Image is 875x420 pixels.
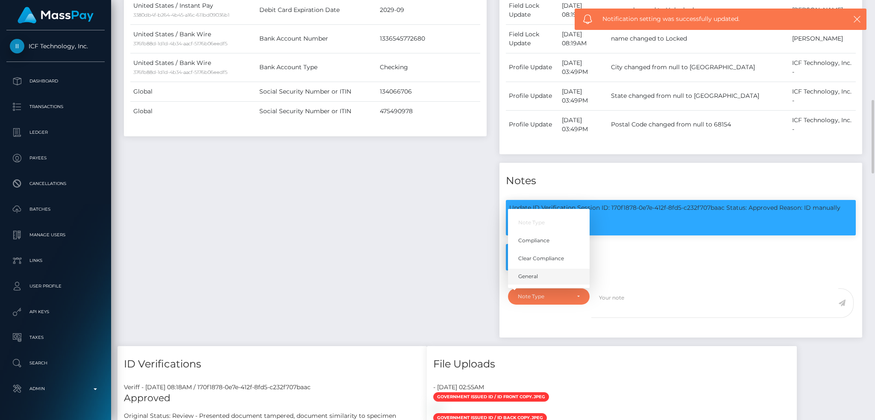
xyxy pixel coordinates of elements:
[130,101,256,121] td: Global
[6,301,105,323] a: API Keys
[377,24,480,53] td: 1336545772680
[377,101,480,121] td: 475490978
[6,352,105,374] a: Search
[6,250,105,271] a: Links
[256,101,377,121] td: Social Security Number or ITIN
[130,24,256,53] td: United States / Bank Wire
[433,392,549,402] span: Government issued ID / ID front copy.jpeg
[10,152,101,164] p: Payees
[427,383,797,392] div: - [DATE] 02:55AM
[10,305,101,318] p: API Keys
[608,53,789,82] td: City changed from null to [GEOGRAPHIC_DATA]
[6,199,105,220] a: Batches
[6,276,105,297] a: User Profile
[133,41,227,47] small: 376fb88d-1d1d-4b34-aacf-5176b06eedf5
[6,378,105,399] a: Admin
[433,357,790,372] h4: File Uploads
[377,82,480,101] td: 134066706
[506,173,856,188] h4: Notes
[10,177,101,190] p: Cancellations
[6,173,105,194] a: Cancellations
[508,288,590,305] button: Note Type
[506,24,559,53] td: Field Lock Update
[6,147,105,169] a: Payees
[6,70,105,92] a: Dashboard
[6,224,105,246] a: Manage Users
[10,357,101,370] p: Search
[608,110,789,139] td: Postal Code changed from null to 68154
[6,96,105,117] a: Transactions
[10,39,24,53] img: ICF Technology, Inc.
[130,82,256,101] td: Global
[133,12,229,18] small: 3380db4f-b264-4b45-a16c-611bd09036b1
[506,82,559,110] td: Profile Update
[10,75,101,88] p: Dashboard
[6,122,105,143] a: Ledger
[124,357,420,372] h4: ID Verifications
[518,255,564,262] span: Clear Compliance
[117,383,427,392] div: Veriff - [DATE] 08:18AM / 170f1878-0e7e-412f-8fd5-c232f707baac
[256,82,377,101] td: Social Security Number or ITIN
[133,69,227,75] small: 376fb88d-1d1d-4b34-aacf-5176b06eedf5
[518,273,538,280] span: General
[506,53,559,82] td: Profile Update
[256,24,377,53] td: Bank Account Number
[130,53,256,82] td: United States / Bank Wire
[789,82,856,110] td: ICF Technology, Inc. -
[559,110,608,139] td: [DATE] 03:49PM
[608,82,789,110] td: State changed from null to [GEOGRAPHIC_DATA]
[10,382,101,395] p: Admin
[377,53,480,82] td: Checking
[518,237,549,244] span: Compliance
[10,203,101,216] p: Batches
[789,110,856,139] td: ICF Technology, Inc. -
[10,331,101,344] p: Taxes
[518,293,570,300] div: Note Type
[602,15,830,23] span: Notification setting was successfully updated.
[10,254,101,267] p: Links
[506,110,559,139] td: Profile Update
[124,392,420,405] h5: Approved
[559,53,608,82] td: [DATE] 03:49PM
[256,53,377,82] td: Bank Account Type
[10,126,101,139] p: Ledger
[789,24,856,53] td: [PERSON_NAME]
[10,229,101,241] p: Manage Users
[789,53,856,82] td: ICF Technology, Inc. -
[433,405,440,412] img: 54e979e3-189f-4e52-b9c7-40457cc9de1d
[559,82,608,110] td: [DATE] 03:49PM
[6,42,105,50] span: ICF Technology, Inc.
[10,100,101,113] p: Transactions
[6,327,105,348] a: Taxes
[559,24,608,53] td: [DATE] 08:19AM
[509,203,852,221] p: Update ID Verification Session ID: 170f1878-0e7e-412f-8fd5-c232f707baac Status: Approved Reason: ...
[608,24,789,53] td: name changed to Locked
[124,412,396,420] h7: Original Status: Review - Presented document tampered, document similarity to specimen
[10,280,101,293] p: User Profile
[18,7,94,23] img: MassPay Logo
